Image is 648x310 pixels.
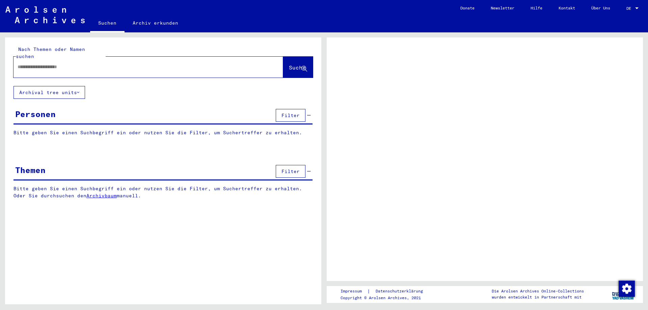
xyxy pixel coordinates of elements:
div: | [341,288,431,295]
button: Suche [283,57,313,78]
img: Arolsen_neg.svg [5,6,85,23]
a: Datenschutzerklärung [370,288,431,295]
a: Suchen [90,15,125,32]
a: Archiv erkunden [125,15,186,31]
div: Themen [15,164,46,176]
span: DE [626,6,634,11]
div: Personen [15,108,56,120]
p: Die Arolsen Archives Online-Collections [492,288,584,294]
button: Filter [276,165,305,178]
button: Archival tree units [13,86,85,99]
button: Filter [276,109,305,122]
p: wurden entwickelt in Partnerschaft mit [492,294,584,300]
a: Impressum [341,288,367,295]
img: Zustimmung ändern [619,281,635,297]
p: Bitte geben Sie einen Suchbegriff ein oder nutzen Sie die Filter, um Suchertreffer zu erhalten. O... [13,185,313,199]
mat-label: Nach Themen oder Namen suchen [16,46,85,59]
img: yv_logo.png [611,286,636,303]
span: Suche [289,64,306,71]
p: Copyright © Arolsen Archives, 2021 [341,295,431,301]
span: Filter [281,168,300,174]
span: Filter [281,112,300,118]
a: Archivbaum [86,193,117,199]
p: Bitte geben Sie einen Suchbegriff ein oder nutzen Sie die Filter, um Suchertreffer zu erhalten. [13,129,313,136]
